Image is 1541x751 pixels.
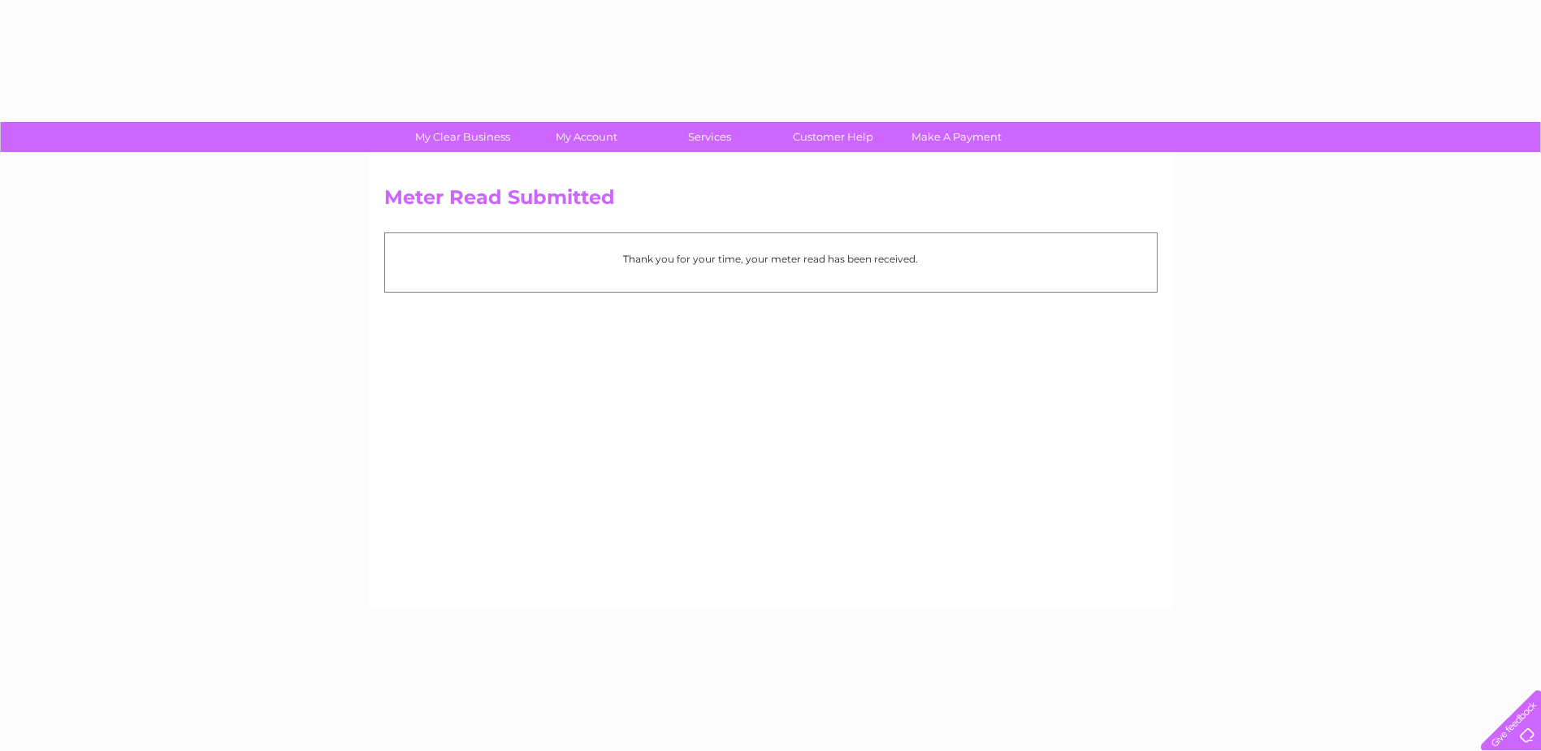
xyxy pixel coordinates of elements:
[519,122,653,152] a: My Account
[396,122,530,152] a: My Clear Business
[393,251,1149,267] p: Thank you for your time, your meter read has been received.
[766,122,900,152] a: Customer Help
[643,122,777,152] a: Services
[384,186,1158,217] h2: Meter Read Submitted
[890,122,1024,152] a: Make A Payment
